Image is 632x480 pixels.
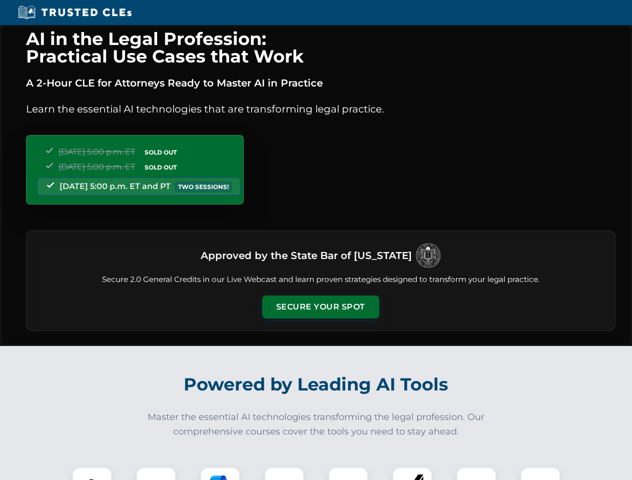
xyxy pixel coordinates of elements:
span: SOLD OUT [141,162,180,172]
img: Trusted CLEs [15,5,135,20]
span: [DATE] 5:00 p.m. ET [59,147,135,156]
span: SOLD OUT [141,147,180,157]
p: Secure 2.0 General Credits in our Live Webcast and learn proven strategies designed to transform ... [39,274,603,285]
p: Master the essential AI technologies transforming the legal profession. Our comprehensive courses... [141,410,491,439]
h1: AI in the Legal Profession: Practical Use Cases that Work [26,30,615,65]
img: Logo [416,243,441,268]
p: Learn the essential AI technologies that are transforming legal practice. [26,101,615,117]
h3: Approved by the State Bar of [US_STATE] [201,246,412,264]
span: [DATE] 5:00 p.m. ET [59,162,135,171]
button: Secure Your Spot [262,295,379,318]
h2: Powered by Leading AI Tools [39,367,593,402]
p: A 2-Hour CLE for Attorneys Ready to Master AI in Practice [26,75,615,91]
